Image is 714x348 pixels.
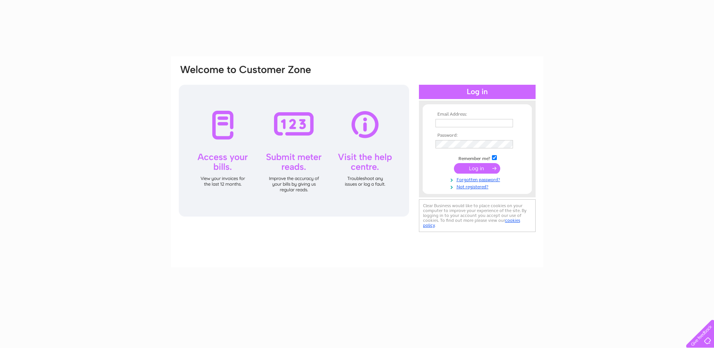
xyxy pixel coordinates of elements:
[423,218,520,228] a: cookies policy
[434,154,521,162] td: Remember me?
[435,183,521,190] a: Not registered?
[434,133,521,138] th: Password:
[434,112,521,117] th: Email Address:
[419,199,536,232] div: Clear Business would like to place cookies on your computer to improve your experience of the sit...
[454,163,500,174] input: Submit
[435,176,521,183] a: Forgotten password?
